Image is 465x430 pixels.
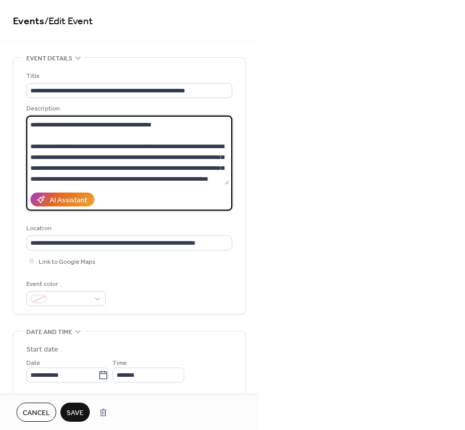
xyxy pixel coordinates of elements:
[26,279,104,290] div: Event color
[113,358,127,369] span: Time
[67,408,84,419] span: Save
[26,223,230,234] div: Location
[13,11,44,31] a: Events
[26,71,230,82] div: Title
[17,403,56,422] button: Cancel
[60,403,90,422] button: Save
[26,358,40,369] span: Date
[30,193,94,206] button: AI Assistant
[26,53,72,64] span: Event details
[44,11,93,31] span: / Edit Event
[26,344,58,355] div: Start date
[39,257,95,267] span: Link to Google Maps
[50,195,87,206] div: AI Assistant
[23,408,50,419] span: Cancel
[26,103,230,114] div: Description
[26,327,72,338] span: Date and time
